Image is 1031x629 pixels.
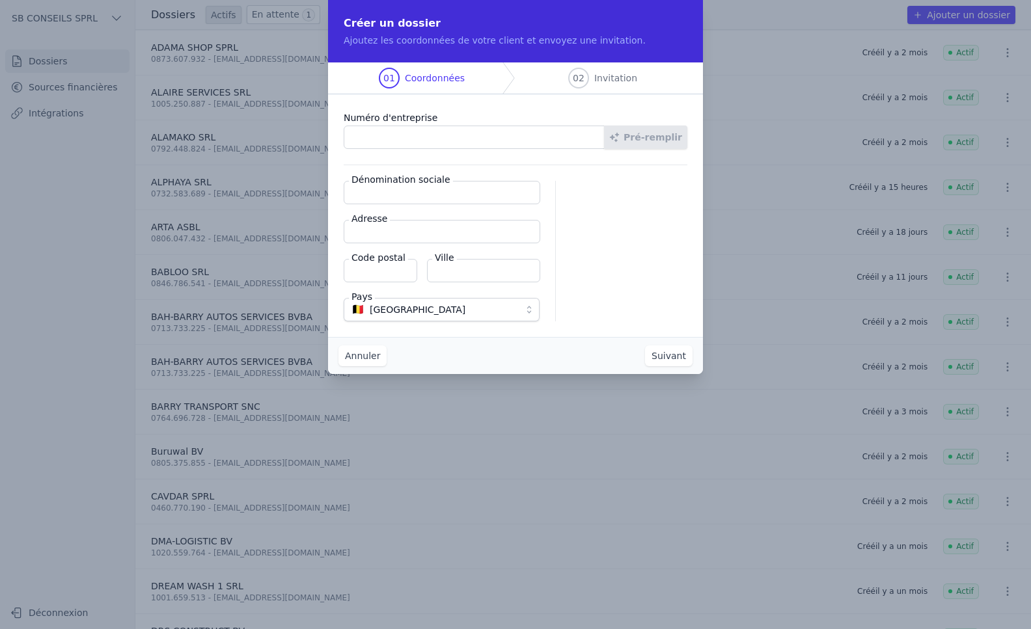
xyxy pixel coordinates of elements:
[573,72,584,85] span: 02
[344,298,540,321] button: 🇧🇪 [GEOGRAPHIC_DATA]
[344,34,687,47] p: Ajoutez les coordonnées de votre client et envoyez une invitation.
[349,251,408,264] label: Code postal
[604,126,687,149] button: Pré-remplir
[594,72,637,85] span: Invitation
[344,110,687,126] label: Numéro d'entreprise
[370,302,465,317] span: [GEOGRAPHIC_DATA]
[338,345,387,366] button: Annuler
[349,212,390,225] label: Adresse
[349,173,453,186] label: Dénomination sociale
[344,16,687,31] h2: Créer un dossier
[328,62,703,94] nav: Progress
[645,345,693,366] button: Suivant
[349,290,375,303] label: Pays
[405,72,465,85] span: Coordonnées
[432,251,457,264] label: Ville
[351,306,364,314] span: 🇧🇪
[383,72,395,85] span: 01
